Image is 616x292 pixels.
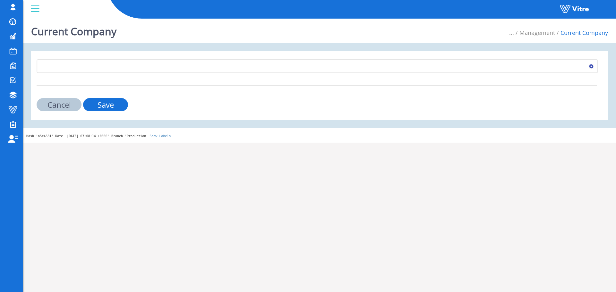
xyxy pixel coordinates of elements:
li: Current Company [555,29,608,37]
span: select [586,60,597,72]
input: Cancel [37,98,81,111]
li: Management [514,29,555,37]
span: ... [509,29,514,37]
span: Hash 'a5c4531' Date '[DATE] 07:08:14 +0000' Branch 'Production' [26,134,148,138]
input: Save [83,98,128,111]
a: Show Labels [150,134,171,138]
h1: Current Company [31,16,116,43]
